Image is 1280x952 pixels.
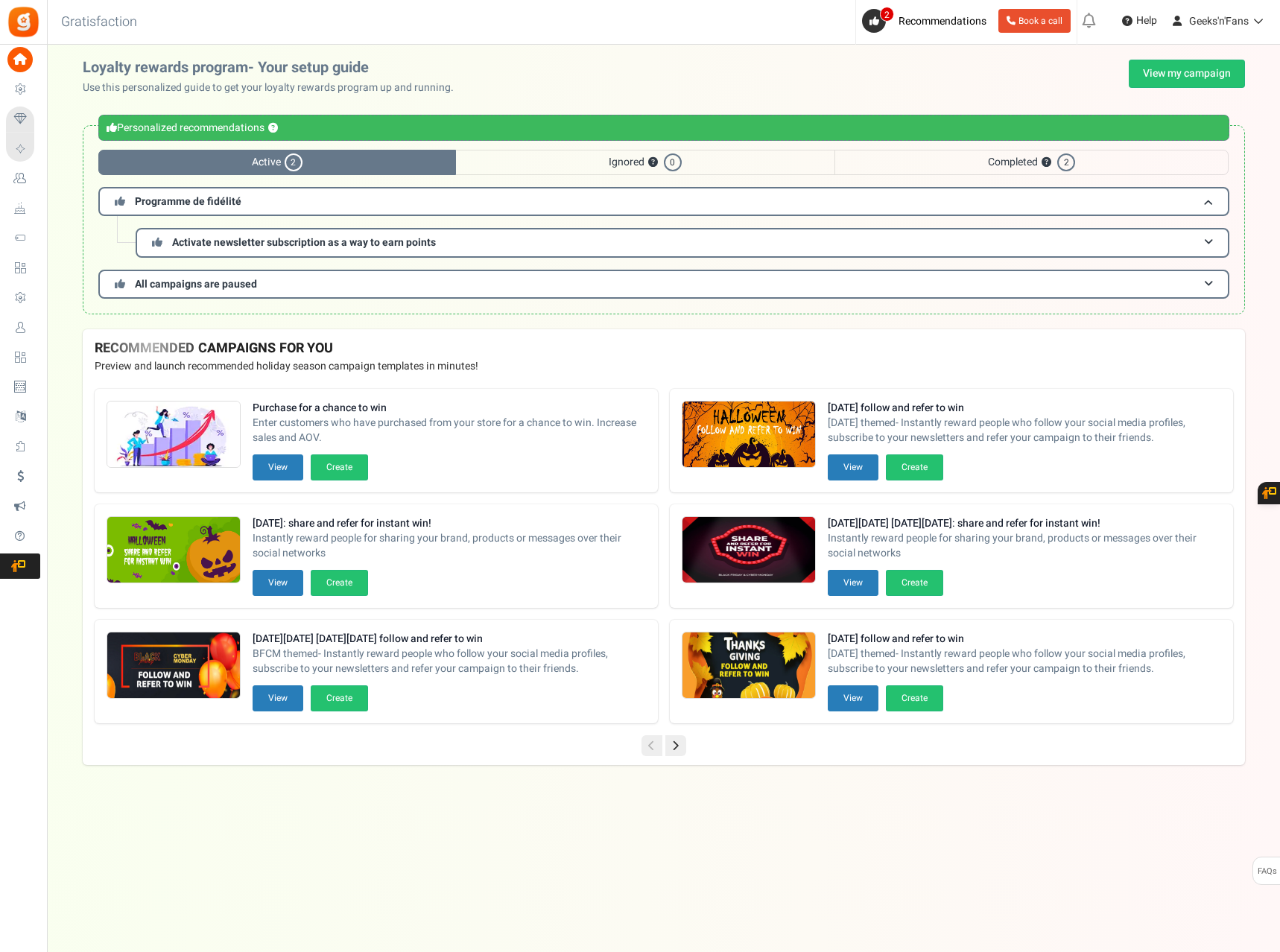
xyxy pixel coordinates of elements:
strong: [DATE]: share and refer for instant win! [253,516,646,531]
button: View [253,685,303,711]
img: Recommended Campaigns [682,632,815,699]
span: Help [1132,13,1157,28]
span: Ignored [456,150,834,175]
span: [DATE] themed- Instantly reward people who follow your social media profiles, subscribe to your n... [828,416,1221,445]
button: Create [311,454,368,480]
img: Gratisfaction [7,5,40,39]
h4: RECOMMENDED CAMPAIGNS FOR YOU [95,341,1233,356]
button: View [253,454,303,480]
span: Programme de fidélité [135,194,241,209]
span: Active [98,150,456,175]
a: Help [1116,9,1163,33]
span: FAQs [1257,857,1277,886]
span: Activate newsletter subscription as a way to earn points [172,235,436,250]
span: All campaigns are paused [135,276,257,292]
button: View [828,685,878,711]
button: View [253,570,303,596]
span: Completed [834,150,1229,175]
img: Recommended Campaigns [107,517,240,584]
img: Recommended Campaigns [682,402,815,469]
a: View my campaign [1129,60,1245,88]
button: ? [1042,158,1051,168]
button: ? [268,124,278,133]
a: Book a call [998,9,1071,33]
strong: [DATE][DATE] [DATE][DATE]: share and refer for instant win! [828,516,1221,531]
span: [DATE] themed- Instantly reward people who follow your social media profiles, subscribe to your n... [828,647,1221,676]
span: Enter customers who have purchased from your store for a chance to win. Increase sales and AOV. [253,416,646,445]
span: Instantly reward people for sharing your brand, products or messages over their social networks [253,531,646,561]
button: Create [311,685,368,711]
button: View [828,570,878,596]
strong: [DATE][DATE] [DATE][DATE] follow and refer to win [253,632,646,647]
img: Recommended Campaigns [107,632,240,699]
span: Recommendations [899,13,986,29]
h2: Loyalty rewards program- Your setup guide [83,60,466,76]
button: View [828,454,878,480]
img: Recommended Campaigns [107,402,240,469]
button: ? [648,158,658,168]
button: Create [886,570,943,596]
img: Recommended Campaigns [682,517,815,584]
button: Create [886,685,943,711]
div: Personalized recommendations [98,115,1229,141]
strong: [DATE] follow and refer to win [828,401,1221,416]
span: 2 [1057,153,1075,171]
button: Create [886,454,943,480]
span: Geeks'n'Fans [1189,13,1249,29]
span: 2 [880,7,894,22]
span: 0 [664,153,682,171]
span: Instantly reward people for sharing your brand, products or messages over their social networks [828,531,1221,561]
strong: [DATE] follow and refer to win [828,632,1221,647]
p: Preview and launch recommended holiday season campaign templates in minutes! [95,359,1233,374]
h3: Gratisfaction [45,7,153,37]
button: Create [311,570,368,596]
span: 2 [285,153,302,171]
span: BFCM themed- Instantly reward people who follow your social media profiles, subscribe to your new... [253,647,646,676]
p: Use this personalized guide to get your loyalty rewards program up and running. [83,80,466,95]
a: 2 Recommendations [862,9,992,33]
strong: Purchase for a chance to win [253,401,646,416]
